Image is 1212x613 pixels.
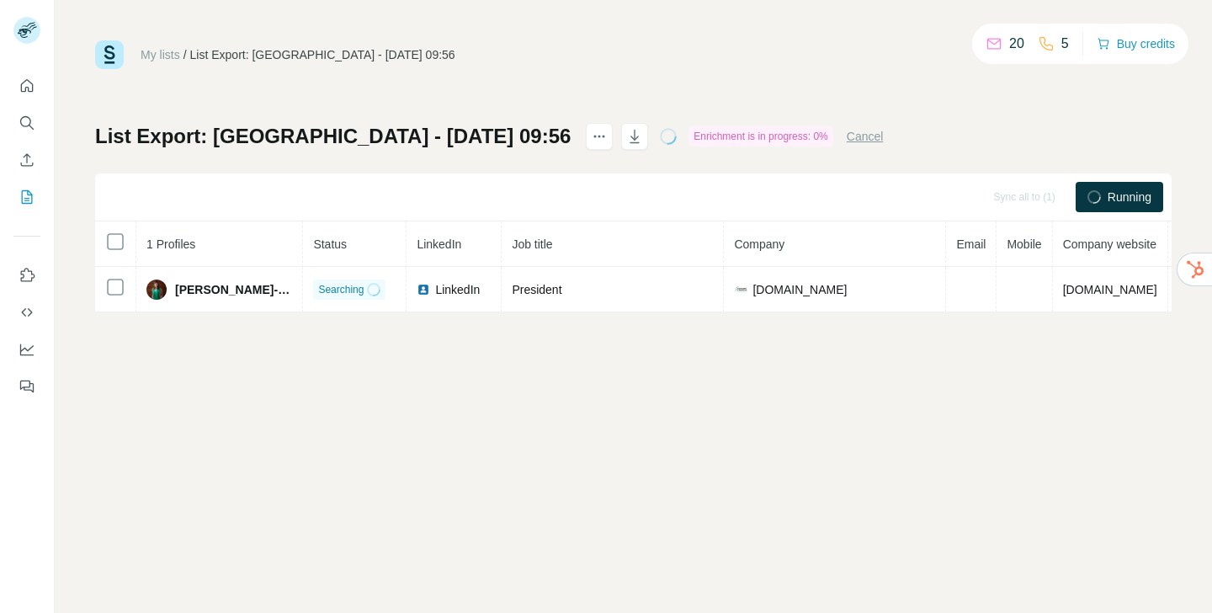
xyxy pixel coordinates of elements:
[95,40,124,69] img: Surfe Logo
[1061,34,1069,54] p: 5
[734,237,784,251] span: Company
[417,237,461,251] span: LinkedIn
[688,126,832,147] div: Enrichment is in progress: 0%
[190,46,455,63] div: List Export: [GEOGRAPHIC_DATA] - [DATE] 09:56
[586,123,613,150] button: actions
[13,182,40,212] button: My lists
[13,260,40,291] button: Use Surfe on LinkedIn
[734,283,747,296] img: company-logo
[13,371,40,402] button: Feedback
[175,281,292,298] span: [PERSON_NAME]-Pagès
[95,123,571,150] h1: List Export: [GEOGRAPHIC_DATA] - [DATE] 09:56
[13,145,40,175] button: Enrich CSV
[13,108,40,138] button: Search
[1007,237,1041,251] span: Mobile
[1009,34,1024,54] p: 20
[956,237,986,251] span: Email
[512,237,552,251] span: Job title
[1097,32,1175,56] button: Buy credits
[146,280,167,300] img: Avatar
[1063,237,1156,251] span: Company website
[847,128,884,145] button: Cancel
[752,281,847,298] span: [DOMAIN_NAME]
[183,46,187,63] li: /
[435,281,480,298] span: LinkedIn
[13,334,40,365] button: Dashboard
[13,297,40,328] button: Use Surfe API
[13,71,40,101] button: Quick start
[512,283,561,296] span: President
[1063,283,1157,296] span: [DOMAIN_NAME]
[417,283,430,296] img: LinkedIn logo
[146,237,195,251] span: 1 Profiles
[318,282,364,297] span: Searching
[141,48,180,61] a: My lists
[1108,189,1151,205] span: Running
[313,237,347,251] span: Status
